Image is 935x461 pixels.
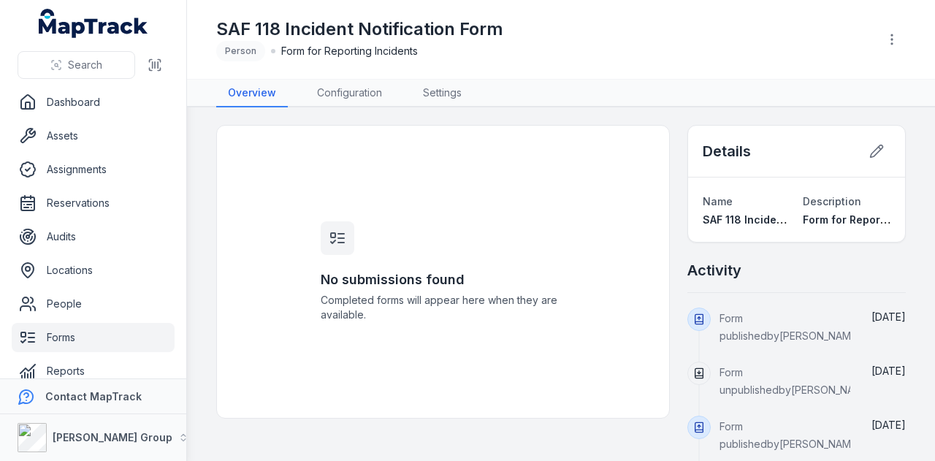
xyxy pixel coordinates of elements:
[45,390,142,403] strong: Contact MapTrack
[803,195,861,207] span: Description
[216,18,503,41] h1: SAF 118 Incident Notification Form
[12,222,175,251] a: Audits
[216,80,288,107] a: Overview
[703,141,751,161] h2: Details
[12,323,175,352] a: Forms
[305,80,394,107] a: Configuration
[12,155,175,184] a: Assignments
[12,289,175,319] a: People
[703,195,733,207] span: Name
[12,121,175,151] a: Assets
[12,88,175,117] a: Dashboard
[12,357,175,386] a: Reports
[871,419,906,431] time: 14/08/2025, 2:55:51 pm
[687,260,741,281] h2: Activity
[321,270,566,290] h3: No submissions found
[12,188,175,218] a: Reservations
[871,365,906,377] time: 14/08/2025, 3:03:04 pm
[720,312,861,342] span: Form published by [PERSON_NAME]
[720,420,861,450] span: Form published by [PERSON_NAME]
[68,58,102,72] span: Search
[871,310,906,323] time: 14/08/2025, 3:09:01 pm
[18,51,135,79] button: Search
[321,293,566,322] span: Completed forms will appear here when they are available.
[411,80,473,107] a: Settings
[720,366,873,396] span: Form unpublished by [PERSON_NAME]
[871,419,906,431] span: [DATE]
[703,213,879,226] span: SAF 118 Incident Notification Form
[216,41,265,61] div: Person
[871,365,906,377] span: [DATE]
[12,256,175,285] a: Locations
[39,9,148,38] a: MapTrack
[281,44,418,58] span: Form for Reporting Incidents
[871,310,906,323] span: [DATE]
[53,431,172,443] strong: [PERSON_NAME] Group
